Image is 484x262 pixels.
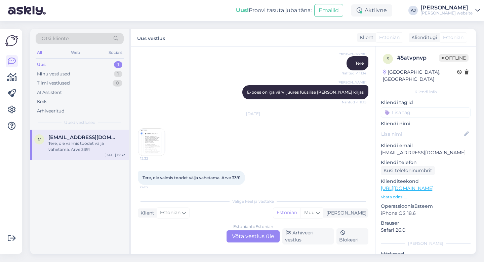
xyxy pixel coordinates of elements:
div: Arhiveeri vestlus [282,228,334,244]
div: Blokeeri [336,228,368,244]
p: Kliendi telefon [381,159,471,166]
div: 1 [114,61,122,68]
span: Tere, ole valmis toodet välja vahetama. Arve 3391 [143,175,240,180]
div: Estonian to Estonian [233,224,273,230]
span: Estonian [443,34,463,41]
button: Emailid [314,4,343,17]
span: Estonian [379,34,400,41]
a: [PERSON_NAME][PERSON_NAME] website [420,5,480,16]
p: iPhone OS 18.6 [381,210,471,217]
div: [PERSON_NAME] [324,209,366,217]
span: Otsi kliente [42,35,69,42]
div: Valige keel ja vastake [138,198,368,204]
div: AJ [408,6,418,15]
span: Estonian [160,209,180,217]
div: Tere, ole valmis toodet välja vahetama. Arve 3391 [48,140,125,153]
div: [DATE] [138,111,368,117]
span: 12:32 [140,185,165,190]
img: Askly Logo [5,34,18,47]
div: Kliendi info [381,89,471,95]
div: [PERSON_NAME] [381,240,471,247]
span: Offline [439,54,469,62]
div: [PERSON_NAME] [420,5,473,10]
span: mihkelsuuresti@gmail.com [48,134,118,140]
div: Socials [107,48,124,57]
p: Klienditeekond [381,178,471,185]
div: 0 [113,80,122,87]
div: [DATE] 12:32 [105,153,125,158]
p: Kliendi tag'id [381,99,471,106]
p: Kliendi email [381,142,471,149]
span: E-poes on iga värvi juures füüsilise [PERSON_NAME] kirjas [247,90,364,95]
div: Küsi telefoninumbrit [381,166,435,175]
div: [PERSON_NAME] website [420,10,473,16]
p: Kliendi nimi [381,120,471,127]
div: Arhiveeritud [37,108,65,114]
div: Aktiivne [351,4,392,17]
b: Uus! [236,7,249,13]
img: Attachment [138,129,165,156]
div: Proovi tasuta juba täna: [236,6,312,14]
p: Safari 26.0 [381,227,471,234]
div: Võta vestlus üle [227,230,280,242]
span: 12:32 [140,156,165,161]
div: Minu vestlused [37,71,70,77]
div: Klienditugi [409,34,437,41]
div: [GEOGRAPHIC_DATA], [GEOGRAPHIC_DATA] [383,69,457,83]
div: Klient [138,209,154,217]
div: All [36,48,43,57]
span: [PERSON_NAME] [337,80,366,85]
div: Kõik [37,98,47,105]
div: Klient [357,34,373,41]
label: Uus vestlus [137,33,165,42]
p: Operatsioonisüsteem [381,203,471,210]
span: Nähtud ✓ 11:15 [341,100,366,105]
div: # 5atvpnvp [397,54,439,62]
span: Tere [355,61,364,66]
input: Lisa tag [381,107,471,118]
p: Märkmed [381,251,471,258]
span: m [38,137,41,142]
span: 5 [387,56,389,61]
div: Estonian [273,208,300,218]
div: Tiimi vestlused [37,80,70,87]
div: Uus [37,61,46,68]
p: [EMAIL_ADDRESS][DOMAIN_NAME] [381,149,471,156]
span: [PERSON_NAME] [337,51,366,56]
input: Lisa nimi [381,130,463,138]
p: Vaata edasi ... [381,194,471,200]
span: Uued vestlused [64,120,95,126]
span: Nähtud ✓ 11:14 [341,71,366,76]
div: Web [70,48,81,57]
div: AI Assistent [37,89,62,96]
span: Muu [304,209,315,216]
div: 1 [114,71,122,77]
p: Brauser [381,220,471,227]
a: [URL][DOMAIN_NAME] [381,185,434,191]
